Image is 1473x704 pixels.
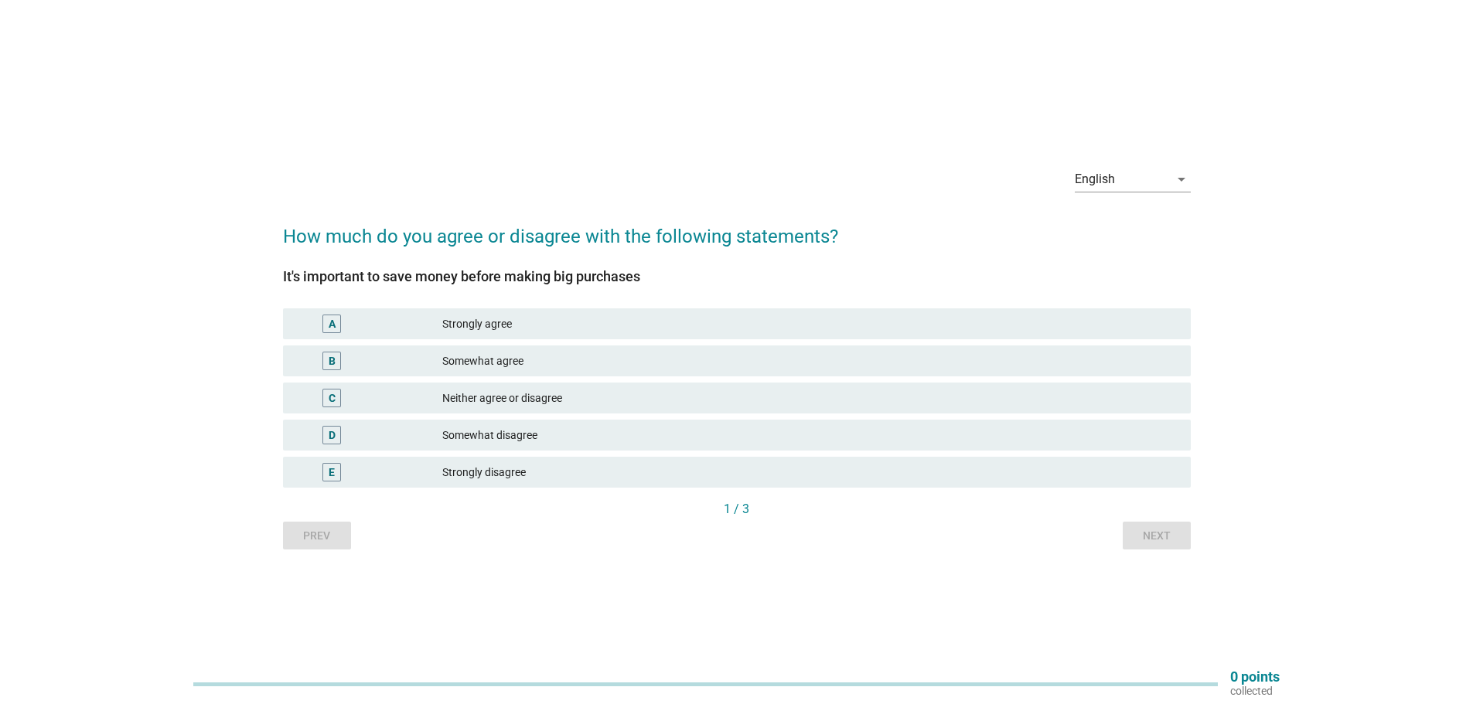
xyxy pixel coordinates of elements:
div: Somewhat agree [442,352,1178,370]
p: 0 points [1230,670,1280,684]
p: collected [1230,684,1280,698]
div: D [329,427,336,444]
div: A [329,316,336,332]
div: B [329,353,336,369]
div: 1 / 3 [283,500,1191,519]
h2: How much do you agree or disagree with the following statements? [283,207,1191,250]
div: C [329,390,336,406]
div: Strongly disagree [442,463,1178,481]
div: Strongly agree [442,315,1178,333]
div: E [329,464,335,481]
div: Neither agree or disagree [442,389,1178,407]
i: arrow_drop_down [1172,170,1191,189]
div: English [1075,172,1115,186]
div: Somewhat disagree [442,426,1178,444]
div: It's important to save money before making big purchases [283,266,1191,287]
